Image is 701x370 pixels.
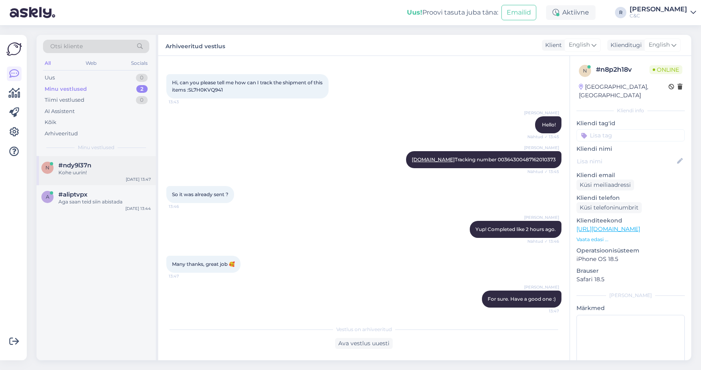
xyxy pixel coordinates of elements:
div: [GEOGRAPHIC_DATA], [GEOGRAPHIC_DATA] [579,83,669,100]
div: 0 [136,74,148,82]
div: All [43,58,52,68]
div: Socials [129,58,149,68]
p: Kliendi email [576,171,685,180]
div: [DATE] 13:47 [126,176,151,182]
p: Kliendi tag'id [576,119,685,128]
input: Lisa nimi [577,157,675,166]
span: n [583,68,587,74]
div: Aktiivne [546,5,596,20]
div: Uus [45,74,55,82]
span: English [649,41,670,49]
div: Tiimi vestlused [45,96,84,104]
p: Brauser [576,267,685,275]
div: Minu vestlused [45,85,87,93]
div: Kõik [45,118,56,126]
div: [PERSON_NAME] [630,6,687,13]
p: iPhone OS 18.5 [576,255,685,263]
div: 0 [136,96,148,104]
div: R [615,7,626,18]
div: Klienditugi [607,41,642,49]
span: [PERSON_NAME] [524,214,559,220]
div: [DATE] 13:44 [125,205,151,212]
span: So it was already sent ? [172,191,228,197]
span: 13:43 [169,99,199,105]
span: [PERSON_NAME] [524,110,559,116]
span: For sure. Have a good one :) [488,296,556,302]
span: Hello! [542,122,556,128]
label: Arhiveeritud vestlus [166,40,225,51]
p: Kliendi nimi [576,145,685,153]
span: 13:47 [529,308,559,314]
div: Web [84,58,98,68]
button: Emailid [501,5,536,20]
span: Minu vestlused [78,144,114,151]
p: Märkmed [576,304,685,312]
span: Nähtud ✓ 13:45 [527,134,559,140]
a: [PERSON_NAME]C&C [630,6,696,19]
div: Aga saan teid siin abistada [58,198,151,205]
div: C&C [630,13,687,19]
input: Lisa tag [576,129,685,141]
span: Nähtud ✓ 13:46 [527,238,559,244]
p: Vaata edasi ... [576,236,685,243]
p: Safari 18.5 [576,275,685,284]
div: Kohe uurin! [58,169,151,176]
span: Yup! Completed like 2 hours ago. [475,226,556,232]
img: Askly Logo [6,41,22,57]
b: Uus! [407,9,422,16]
span: English [569,41,590,49]
span: #aliptvpx [58,191,88,198]
div: [PERSON_NAME] [576,292,685,299]
div: Kliendi info [576,107,685,114]
span: 13:47 [169,273,199,279]
p: Operatsioonisüsteem [576,246,685,255]
span: Many thanks, great job 🥰 [172,261,235,267]
div: # n8p2h18v [596,65,649,75]
a: [DOMAIN_NAME] [412,156,455,163]
span: [PERSON_NAME] [524,284,559,290]
span: Otsi kliente [50,42,83,51]
div: AI Assistent [45,107,75,115]
div: Klient [542,41,562,49]
span: Vestlus on arhiveeritud [336,326,392,333]
div: 2 [136,85,148,93]
span: n [45,165,49,171]
span: Nähtud ✓ 13:45 [527,169,559,175]
div: Proovi tasuta juba täna: [407,8,498,17]
span: Tracking number 00364300487162010373 [412,156,556,163]
p: Klienditeekond [576,216,685,225]
div: Küsi telefoninumbrit [576,202,642,213]
a: [URL][DOMAIN_NAME] [576,225,640,233]
span: #ndy9l37n [58,162,91,169]
span: Online [649,65,682,74]
div: Ava vestlus uuesti [335,338,393,349]
div: Arhiveeritud [45,130,78,138]
p: Kliendi telefon [576,194,685,202]
span: 13:46 [169,203,199,210]
span: [PERSON_NAME] [524,145,559,151]
span: a [46,194,49,200]
div: Küsi meiliaadressi [576,180,634,190]
span: Hi, can you please tell me how can I track the shipment of this items :SL7H0KVQ941 [172,79,324,93]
